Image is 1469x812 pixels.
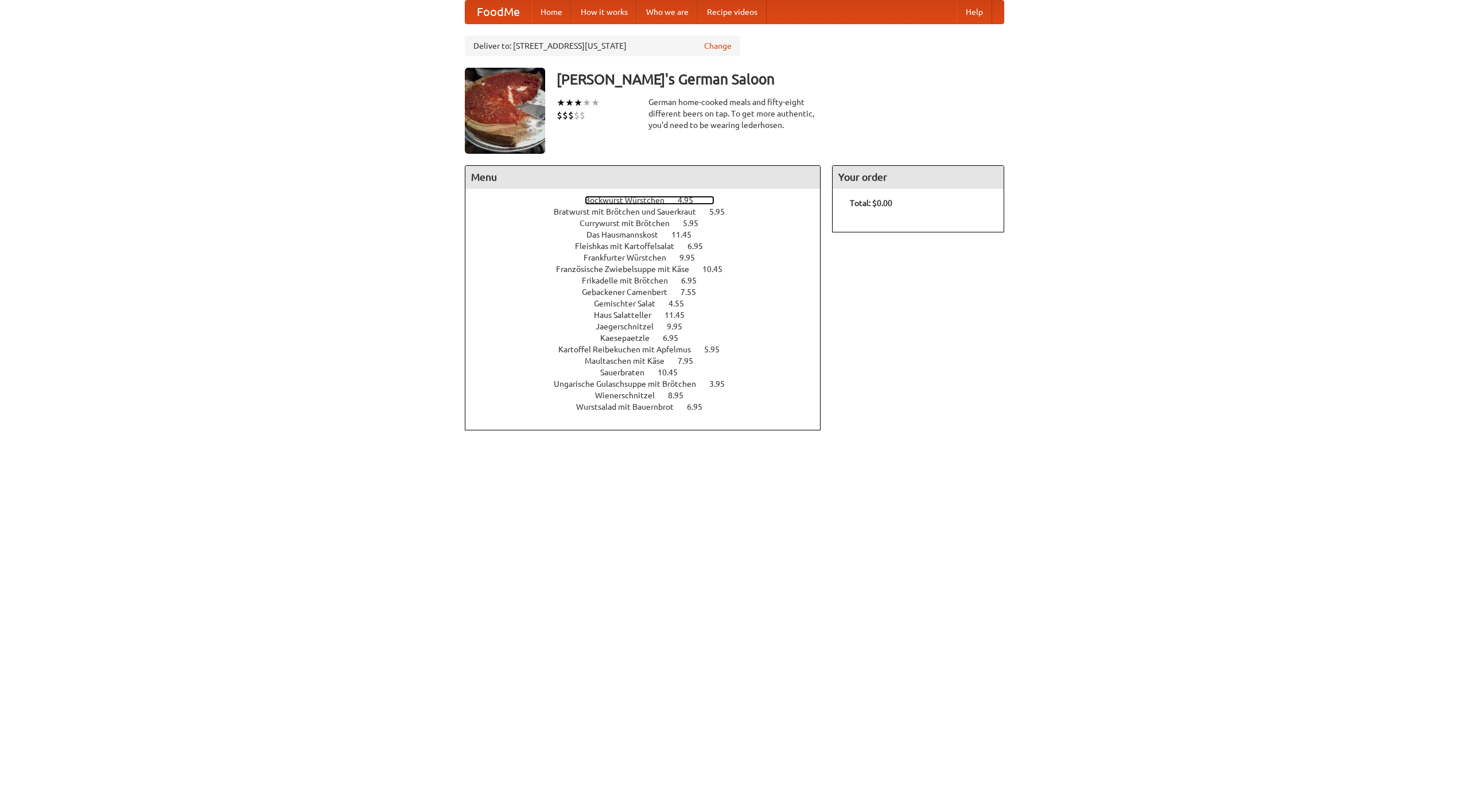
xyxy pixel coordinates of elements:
[600,333,699,343] a: Kaesepaetzle 6.95
[580,219,720,228] a: Currywurst mit Brötchen 5.95
[600,368,699,377] a: Sauerbraten 10.45
[558,345,702,354] span: Kartoffel Reibekuchen mit Apfelmus
[687,402,714,411] span: 6.95
[572,1,637,24] a: How it works
[664,310,696,320] span: 11.45
[658,368,689,377] span: 10.45
[591,96,600,109] li: ★
[709,207,736,216] span: 5.95
[585,196,676,205] span: Bockwurst Würstchen
[586,230,713,239] a: Das Hausmannskost 11.45
[531,1,572,24] a: Home
[687,242,714,251] span: 6.95
[565,96,574,109] li: ★
[668,391,695,400] span: 8.95
[557,96,565,109] li: ★
[574,96,582,109] li: ★
[562,109,568,122] li: $
[704,345,731,354] span: 5.95
[679,253,706,262] span: 9.95
[584,253,716,262] a: Frankfurter Würstchen 9.95
[554,379,746,388] a: Ungarische Gulaschsuppe mit Brötchen 3.95
[833,166,1004,189] h4: Your order
[663,333,690,343] span: 6.95
[957,1,992,24] a: Help
[465,1,531,24] a: FoodMe
[465,166,820,189] h4: Menu
[594,299,667,308] span: Gemischter Salat
[678,356,705,366] span: 7.95
[681,287,708,297] span: 7.55
[709,379,736,388] span: 3.95
[568,109,574,122] li: $
[554,379,708,388] span: Ungarische Gulaschsuppe mit Brötchen
[582,287,679,297] span: Gebackener Camenbert
[850,199,892,208] b: Total: $0.00
[648,96,821,131] div: German home-cooked meals and fifty-eight different beers on tap. To get more authentic, you'd nee...
[678,196,705,205] span: 4.95
[554,207,708,216] span: Bratwurst mit Brötchen und Sauerkraut
[582,276,718,285] a: Frikadelle mit Brötchen 6.95
[683,219,710,228] span: 5.95
[465,36,740,56] div: Deliver to: [STREET_ADDRESS][US_STATE]
[585,356,676,366] span: Maultaschen mit Käse
[596,322,665,331] span: Jaegerschnitzel
[596,322,704,331] a: Jaegerschnitzel 9.95
[584,253,678,262] span: Frankfurter Würstchen
[580,109,585,122] li: $
[554,207,746,216] a: Bratwurst mit Brötchen und Sauerkraut 5.95
[702,265,734,274] span: 10.45
[637,1,698,24] a: Who we are
[595,391,705,400] a: Wienerschnitzel 8.95
[594,310,706,320] a: Haus Salatteller 11.45
[580,219,681,228] span: Currywurst mit Brötchen
[594,310,663,320] span: Haus Salatteller
[595,391,666,400] span: Wienerschnitzel
[600,333,661,343] span: Kaesepaetzle
[574,109,580,122] li: $
[671,230,703,239] span: 11.45
[594,299,705,308] a: Gemischter Salat 4.55
[681,276,708,285] span: 6.95
[585,196,714,205] a: Bockwurst Würstchen 4.95
[576,402,685,411] span: Wurstsalad mit Bauernbrot
[575,242,686,251] span: Fleishkas mit Kartoffelsalat
[585,356,714,366] a: Maultaschen mit Käse 7.95
[465,68,545,154] img: angular.jpg
[557,68,1004,91] h3: [PERSON_NAME]'s German Saloon
[704,40,732,52] a: Change
[582,287,717,297] a: Gebackener Camenbert 7.55
[556,265,701,274] span: Französische Zwiebelsuppe mit Käse
[576,402,724,411] a: Wurstsalad mit Bauernbrot 6.95
[600,368,656,377] span: Sauerbraten
[556,265,744,274] a: Französische Zwiebelsuppe mit Käse 10.45
[557,109,562,122] li: $
[586,230,670,239] span: Das Hausmannskost
[667,322,694,331] span: 9.95
[582,276,679,285] span: Frikadelle mit Brötchen
[669,299,695,308] span: 4.55
[698,1,767,24] a: Recipe videos
[575,242,724,251] a: Fleishkas mit Kartoffelsalat 6.95
[582,96,591,109] li: ★
[558,345,741,354] a: Kartoffel Reibekuchen mit Apfelmus 5.95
